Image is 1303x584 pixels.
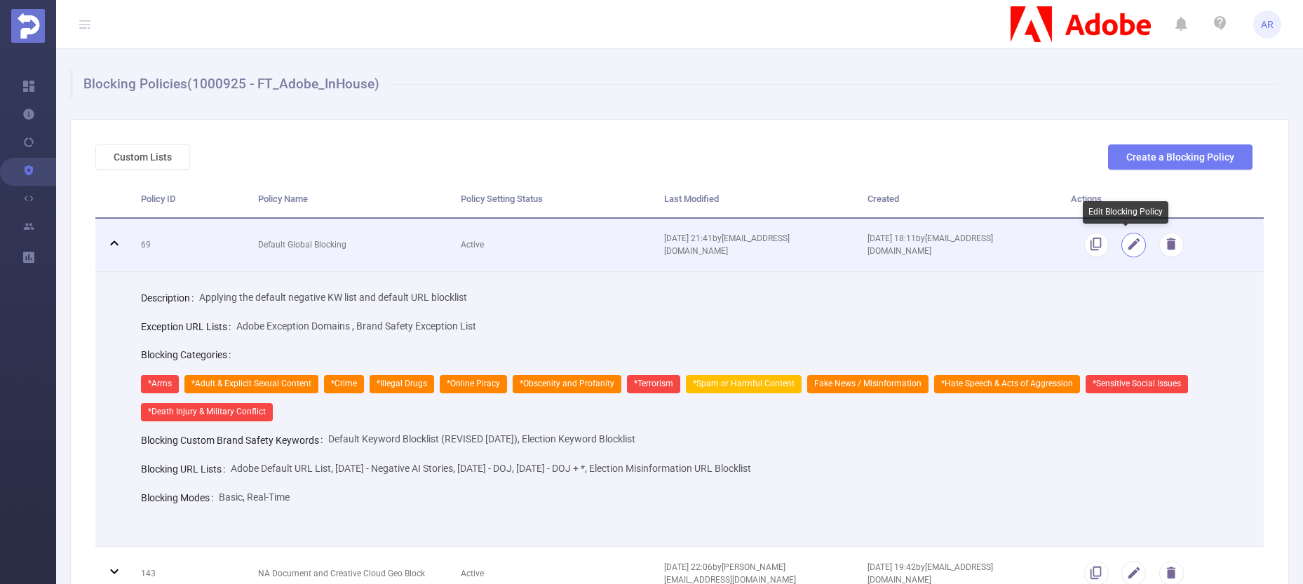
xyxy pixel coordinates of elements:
[664,193,719,204] span: Last Modified
[934,375,1080,393] span: *Hate Speech & Acts of Aggression
[231,463,751,474] span: Adobe Default URL List, [DATE] - Negative AI Stories, [DATE] - DOJ, [DATE] - DOJ + *, Election Mi...
[70,70,1277,98] h1: Blocking Policies (1000925 - FT_Adobe_InHouse)
[219,491,290,503] span: Basic, Real-Time
[141,492,219,503] label: Blocking Modes
[627,375,680,393] span: *Terrorism
[867,193,899,204] span: Created
[141,375,179,393] span: *Arms
[141,193,175,204] span: Policy ID
[440,375,507,393] span: *Online Piracy
[141,349,236,360] label: Blocking Categories
[686,375,802,393] span: *Spam or Harmful Content
[1083,201,1168,224] div: Edit Blocking Policy
[461,193,543,204] span: Policy Setting Status
[1261,11,1274,39] span: AR
[807,375,929,393] span: Fake News / Misinformation
[370,375,434,393] span: *Illegal Drugs
[1108,144,1253,170] button: Create a Blocking Policy
[11,9,45,43] img: Protected Media
[141,435,328,446] label: Blocking Custom Brand Safety Keywords
[1086,375,1188,393] span: *Sensitive Social Issues
[513,375,621,393] span: *Obscenity and Profanity
[461,240,484,250] span: Active
[141,463,231,475] label: Blocking URL Lists
[236,320,476,332] span: Adobe Exception Domains , Brand Safety Exception List
[141,292,199,304] label: Description
[95,151,190,163] a: Custom Lists
[130,219,248,272] td: 69
[141,403,273,421] span: *Death Injury & Military Conflict
[199,292,467,303] span: Applying the default negative KW list and default URL blocklist
[258,193,308,204] span: Policy Name
[1071,193,1102,204] span: Actions
[664,233,790,256] span: [DATE] 21:41 by [EMAIL_ADDRESS][DOMAIN_NAME]
[324,375,364,393] span: *Crime
[328,433,635,444] span: Default Keyword Blocklist (REVISED [DATE]), Election Keyword Blocklist
[867,233,993,256] span: [DATE] 18:11 by [EMAIL_ADDRESS][DOMAIN_NAME]
[95,144,190,170] button: Custom Lists
[141,321,236,332] label: Exception URL Lists
[184,375,318,393] span: *Adult & Explicit Sexual Content
[248,219,451,272] td: Default Global Blocking
[461,569,484,578] span: Active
